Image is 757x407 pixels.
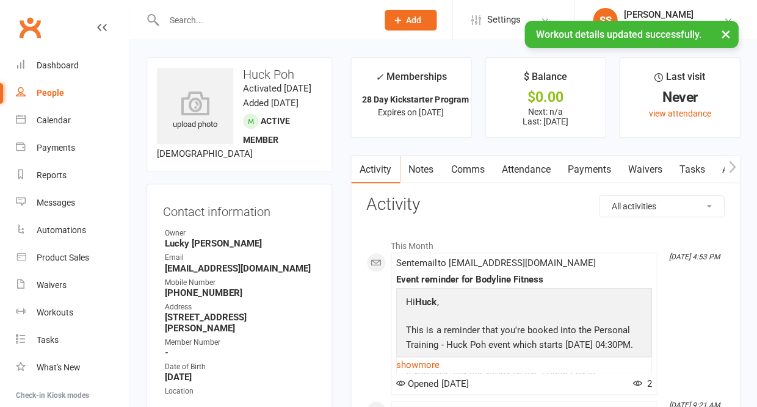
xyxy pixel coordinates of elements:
strong: [PHONE_NUMBER] [165,287,316,298]
div: Memberships [375,69,446,92]
strong: [EMAIL_ADDRESS][DOMAIN_NAME] [165,263,316,274]
a: Comms [442,156,493,184]
div: Address [165,301,316,313]
a: Messages [16,189,129,217]
span: Settings [487,6,520,34]
a: Attendance [493,156,559,184]
a: Payments [559,156,619,184]
div: Event reminder for Bodyline Fitness [396,275,651,285]
p: Next: n/a Last: [DATE] [496,107,594,126]
a: Tasks [16,326,129,354]
span: Add [406,15,421,25]
strong: Huck [415,297,436,308]
div: People [37,88,64,98]
strong: 28 Day Kickstarter Program [362,95,468,104]
h3: Huck Poh [157,68,322,81]
i: [DATE] 4:53 PM [668,253,719,261]
div: Mobile Number [165,277,316,289]
div: Workout details updated successfully. [524,21,738,48]
div: Payments [37,143,75,153]
a: Clubworx [15,12,45,43]
button: Add [385,10,436,31]
div: $0.00 [496,91,594,104]
div: Owner [165,228,316,239]
strong: [DATE] [165,372,316,383]
div: SS [593,8,617,32]
div: Member Number [165,337,316,348]
input: Search... [160,12,369,29]
div: Automations [37,225,86,235]
div: Email [165,252,316,264]
a: Waivers [619,156,670,184]
a: Workouts [16,299,129,326]
a: Activity [351,156,400,184]
div: Messages [37,198,75,207]
div: Date of Birth [165,361,316,373]
a: Notes [400,156,442,184]
a: Product Sales [16,244,129,272]
span: Opened [DATE] [396,378,468,389]
div: upload photo [157,91,233,131]
div: Workouts [37,308,73,317]
h3: Activity [366,195,724,214]
span: 2 [632,378,651,389]
strong: - [165,347,316,358]
span: Expires on [DATE] [378,107,444,117]
a: view attendance [648,109,711,118]
div: Never [631,91,728,104]
a: Calendar [16,107,129,134]
a: What's New [16,354,129,381]
span: Sent email to [EMAIL_ADDRESS][DOMAIN_NAME] [396,258,595,268]
a: Payments [16,134,129,162]
h3: Contact information [163,200,316,218]
div: Calendar [37,115,71,125]
div: Product Sales [37,253,89,262]
div: Tasks [37,335,59,345]
i: ✓ [375,71,383,83]
div: What's New [37,362,81,372]
button: × [714,21,736,47]
div: Last visit [654,69,705,91]
a: Automations [16,217,129,244]
p: This is a reminder that you're booked into the Personal Training - Huck Poh event which starts [D... [403,323,645,355]
p: Hi , [403,295,645,312]
time: Activated [DATE] [243,83,311,94]
time: Added [DATE] [243,98,299,109]
a: Dashboard [16,52,129,79]
strong: Lucky [PERSON_NAME] [165,238,316,249]
div: Dashboard [37,60,79,70]
span: [DEMOGRAPHIC_DATA] [157,148,253,159]
a: Tasks [670,156,713,184]
a: Reports [16,162,129,189]
div: Location [165,386,316,397]
div: Reports [37,170,67,180]
a: Waivers [16,272,129,299]
div: [PERSON_NAME] [623,9,693,20]
div: Waivers [37,280,67,290]
span: Active member [243,116,290,145]
strong: [STREET_ADDRESS][PERSON_NAME] [165,312,316,334]
a: show more [396,356,651,373]
div: Bodyline Fitness [623,20,693,31]
div: $ Balance [523,69,567,91]
li: This Month [366,233,724,253]
a: People [16,79,129,107]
